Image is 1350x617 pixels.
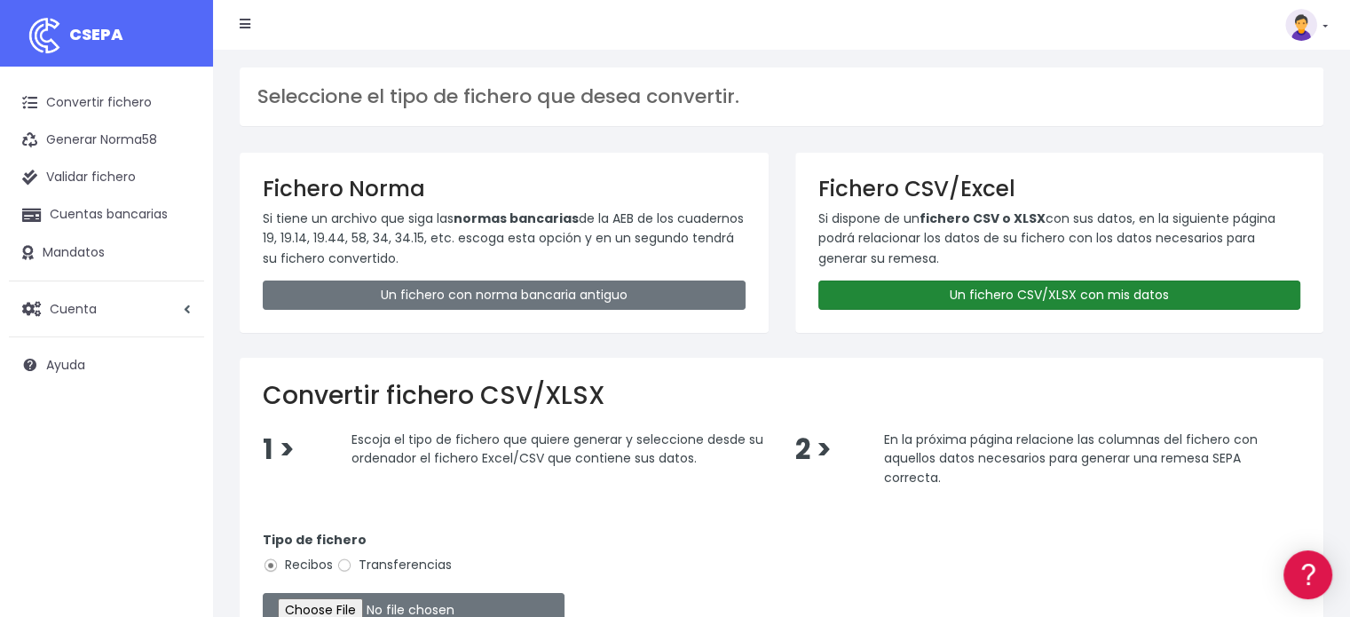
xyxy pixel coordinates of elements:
a: Un fichero con norma bancaria antiguo [263,281,746,310]
a: Videotutoriales [18,280,337,307]
a: Perfiles de empresas [18,307,337,335]
img: profile [1285,9,1317,41]
button: Contáctanos [18,475,337,506]
span: Ayuda [46,356,85,374]
a: Cuentas bancarias [9,196,204,233]
img: logo [22,13,67,58]
div: Información general [18,123,337,140]
strong: Tipo de fichero [263,531,367,549]
a: Ayuda [9,346,204,384]
a: Validar fichero [9,159,204,196]
span: 2 > [794,431,831,469]
strong: fichero CSV o XLSX [920,210,1046,227]
strong: normas bancarias [454,210,579,227]
a: Problemas habituales [18,252,337,280]
h3: Fichero CSV/Excel [818,176,1301,202]
span: CSEPA [69,23,123,45]
span: Escoja el tipo de fichero que quiere generar y seleccione desde su ordenador el fichero Excel/CSV... [351,430,763,467]
h3: Fichero Norma [263,176,746,202]
a: Convertir fichero [9,84,204,122]
div: Facturación [18,352,337,369]
a: General [18,381,337,408]
a: Información general [18,151,337,178]
a: Cuenta [9,290,204,328]
a: Formatos [18,225,337,252]
span: 1 > [263,431,295,469]
h3: Seleccione el tipo de fichero que desea convertir. [257,85,1306,108]
p: Si tiene un archivo que siga las de la AEB de los cuadernos 19, 19.14, 19.44, 58, 34, 34.15, etc.... [263,209,746,268]
p: Si dispone de un con sus datos, en la siguiente página podrá relacionar los datos de su fichero c... [818,209,1301,268]
label: Transferencias [336,556,452,574]
a: POWERED BY ENCHANT [244,511,342,528]
label: Recibos [263,556,333,574]
a: Un fichero CSV/XLSX con mis datos [818,281,1301,310]
span: Cuenta [50,299,97,317]
div: Programadores [18,426,337,443]
a: Generar Norma58 [9,122,204,159]
span: En la próxima página relacione las columnas del fichero con aquellos datos necesarios para genera... [883,430,1257,486]
a: Mandatos [9,234,204,272]
a: API [18,454,337,481]
h2: Convertir fichero CSV/XLSX [263,381,1300,411]
div: Convertir ficheros [18,196,337,213]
